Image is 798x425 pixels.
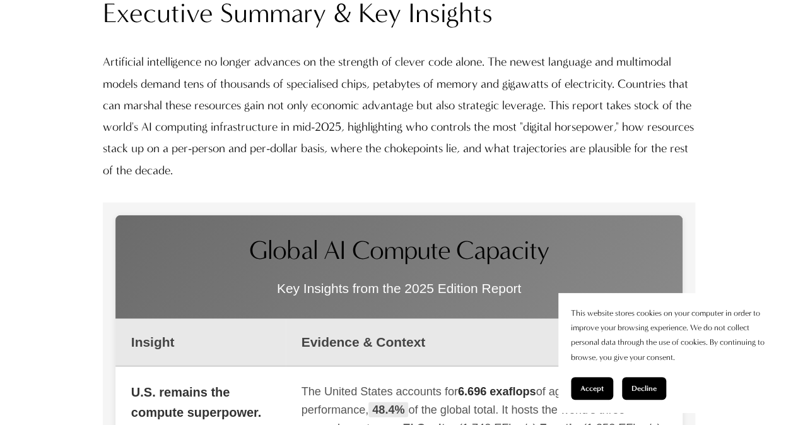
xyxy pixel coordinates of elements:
p: This website stores cookies on your computer in order to improve your browsing experience. We do ... [571,306,773,364]
button: Decline [622,377,666,400]
p: Artificial intelligence no longer advances on the strength of clever code alone. The newest langu... [103,51,695,181]
h1: Global AI Compute Capacity [134,234,664,267]
th: Insight [115,319,286,366]
th: Evidence & Context [286,319,683,366]
div: U.S. remains the compute superpower. [131,383,270,423]
span: 6.696 exaflops [458,385,536,398]
span: 48.4% [368,402,408,417]
section: Cookie banner [558,293,785,412]
p: Key Insights from the 2025 Edition Report [134,277,664,301]
span: Decline [631,384,657,393]
span: Accept [580,384,604,393]
button: Accept [571,377,613,400]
